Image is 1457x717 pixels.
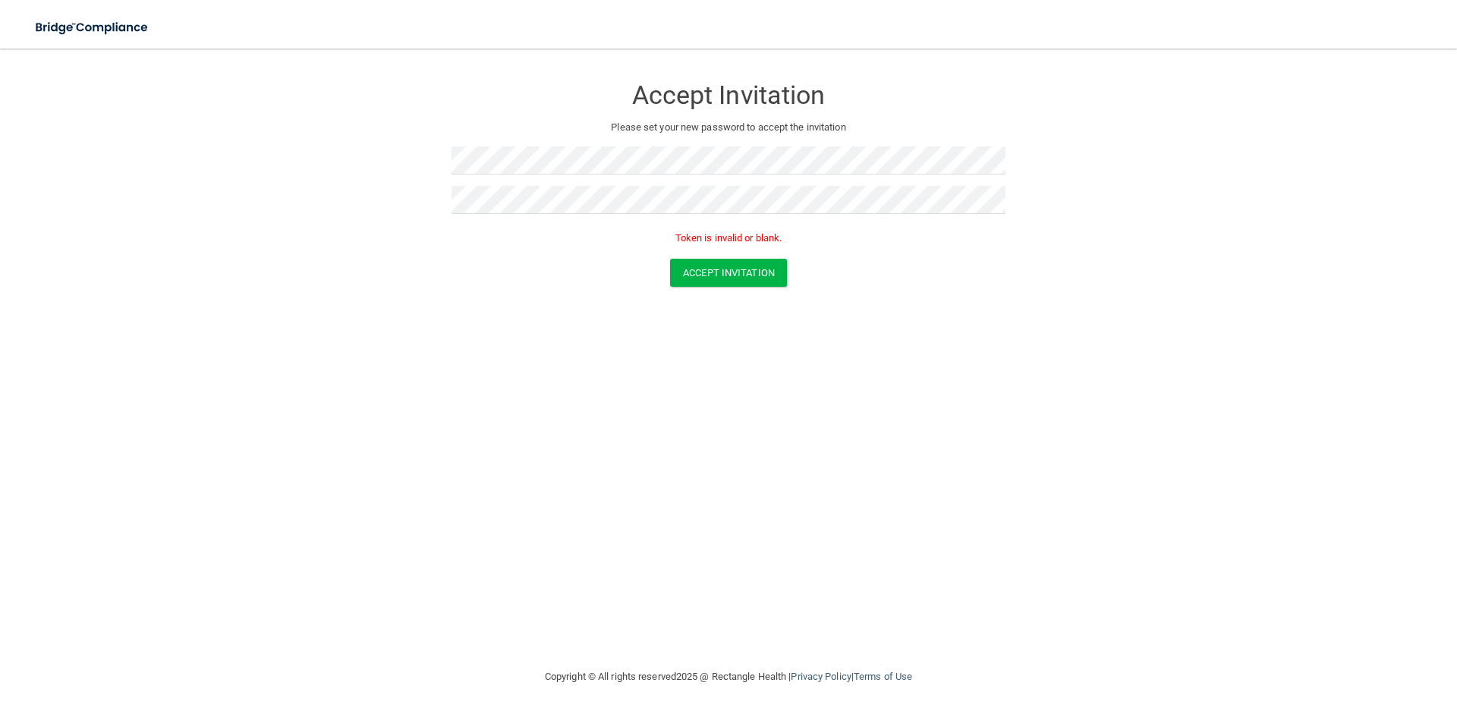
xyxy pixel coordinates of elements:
[452,81,1005,109] h3: Accept Invitation
[670,259,787,287] button: Accept Invitation
[452,653,1005,701] div: Copyright © All rights reserved 2025 @ Rectangle Health | |
[463,118,994,137] p: Please set your new password to accept the invitation
[854,671,912,682] a: Terms of Use
[1194,609,1439,670] iframe: Drift Widget Chat Controller
[791,671,851,682] a: Privacy Policy
[23,12,162,43] img: bridge_compliance_login_screen.278c3ca4.svg
[452,229,1005,247] p: Token is invalid or blank.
